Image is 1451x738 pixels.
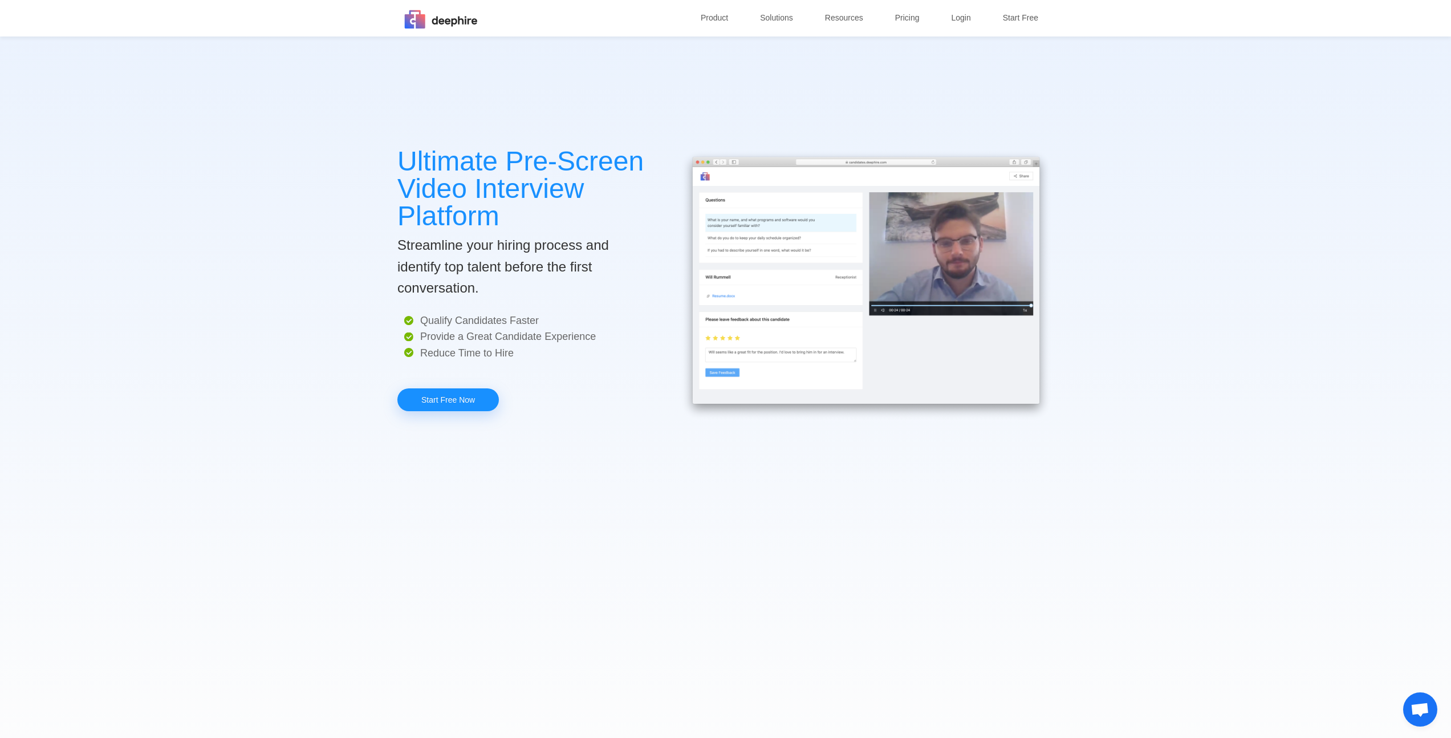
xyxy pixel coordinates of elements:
[397,313,654,329] p: Qualify Candidates Faster
[420,331,596,342] span: Provide a Great Candidate Experience
[420,347,514,359] span: Reduce Time to Hire
[397,148,654,230] p: Ultimate Pre-Screen Video Interview Platform
[421,395,475,404] font: Start Free Now
[397,237,609,295] font: Streamline your hiring process and identify top talent before the first conversation.
[1403,692,1437,727] div: Open chat
[678,147,1054,423] img: img
[397,388,499,411] a: Start Free Now
[397,2,483,37] img: img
